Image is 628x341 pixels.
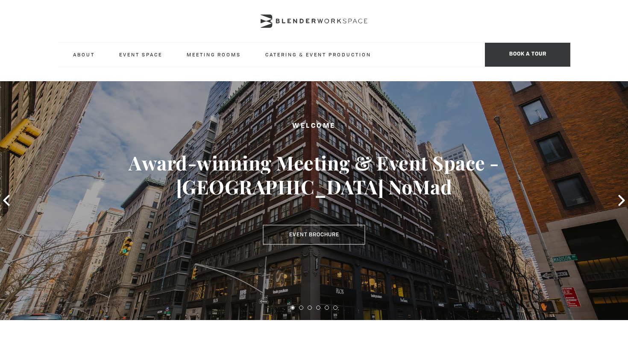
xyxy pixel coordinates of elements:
a: About [66,43,102,66]
h3: Award-winning Meeting & Event Space - [GEOGRAPHIC_DATA] NoMad [32,151,597,199]
h2: Welcome [32,121,597,132]
span: Book a tour [485,43,570,67]
a: Event Brochure [263,225,365,244]
a: Catering & Event Production [258,43,378,66]
a: Meeting Rooms [180,43,248,66]
a: Event Space [112,43,169,66]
